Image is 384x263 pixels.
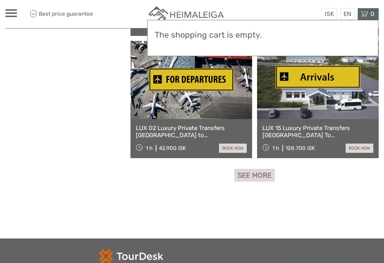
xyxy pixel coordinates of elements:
[148,5,226,23] img: Apartments in Reykjavik
[159,145,186,151] div: 42.900 ISK
[325,10,334,17] span: ISK
[286,145,315,151] div: 128.700 ISK
[10,12,80,18] p: We're away right now. Please check back later!
[136,124,247,139] a: LUX 02 Luxury Private Transfers [GEOGRAPHIC_DATA] to [GEOGRAPHIC_DATA]
[234,169,275,182] a: See more
[219,144,247,153] a: book now
[272,145,279,151] span: 1 h
[146,23,158,29] span: 45 m
[155,30,371,40] h3: The shopping cart is empty.
[28,8,99,20] span: Best price guarantee
[82,11,90,20] button: Open LiveChat chat widget
[346,144,373,153] a: book now
[369,10,375,17] span: 0
[146,145,153,151] span: 1 h
[262,124,373,139] a: LUX 15 Luxury Private Transfers [GEOGRAPHIC_DATA] To [GEOGRAPHIC_DATA]
[340,8,354,20] div: EN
